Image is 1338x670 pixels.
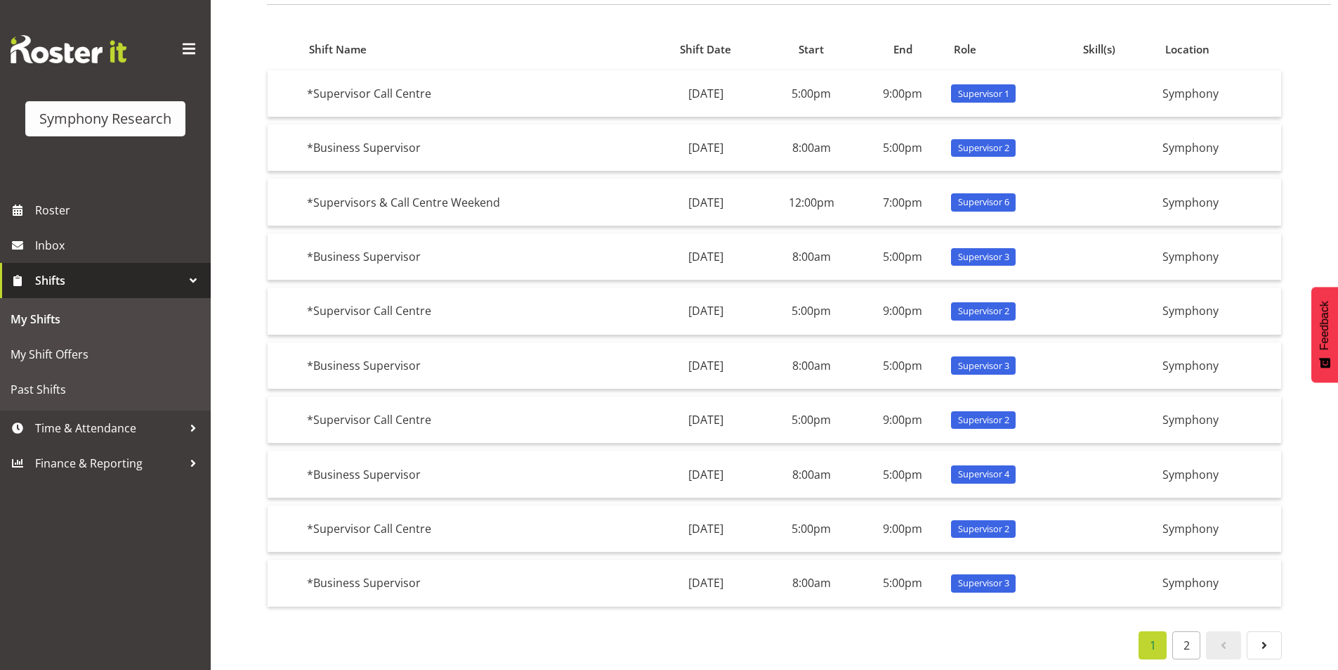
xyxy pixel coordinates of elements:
span: Supervisor 3 [958,250,1009,264]
td: [DATE] [648,179,763,226]
span: Shifts [35,270,183,291]
span: End [893,41,912,58]
span: Shift Date [680,41,731,58]
td: [DATE] [648,70,763,117]
td: [DATE] [648,505,763,553]
td: Symphony [1157,70,1281,117]
td: 8:00am [763,451,860,498]
td: 5:00pm [860,560,945,606]
td: Symphony [1157,451,1281,498]
span: Supervisor 2 [958,413,1009,427]
td: Symphony [1157,560,1281,606]
span: Skill(s) [1083,41,1115,58]
td: 5:00pm [763,505,860,553]
td: Symphony [1157,124,1281,172]
td: 5:00pm [860,342,945,389]
td: [DATE] [648,124,763,172]
td: 12:00pm [763,179,860,226]
td: 9:00pm [860,70,945,117]
span: Supervisor 4 [958,468,1009,481]
span: Roster [35,200,204,221]
td: 5:00pm [860,451,945,498]
span: My Shifts [11,309,200,330]
td: *Supervisor Call Centre [301,505,649,553]
td: *Supervisor Call Centre [301,288,649,335]
td: 8:00am [763,124,860,172]
td: 5:00pm [763,288,860,335]
td: Symphony [1157,505,1281,553]
a: My Shifts [4,302,207,337]
td: [DATE] [648,397,763,444]
td: 9:00pm [860,288,945,335]
span: Inbox [35,235,204,256]
td: Symphony [1157,233,1281,281]
td: 7:00pm [860,179,945,226]
span: Supervisor 2 [958,522,1009,536]
span: Location [1165,41,1209,58]
td: 8:00am [763,560,860,606]
span: Finance & Reporting [35,453,183,474]
a: 2 [1172,631,1200,659]
td: Symphony [1157,288,1281,335]
span: Supervisor 1 [958,87,1009,101]
td: 9:00pm [860,397,945,444]
span: Feedback [1318,301,1331,350]
td: *Supervisor Call Centre [301,70,649,117]
span: Supervisor 3 [958,576,1009,590]
span: My Shift Offers [11,344,200,365]
span: Role [954,41,976,58]
button: Feedback - Show survey [1311,287,1338,382]
td: *Business Supervisor [301,342,649,389]
td: 8:00am [763,233,860,281]
td: 5:00pm [860,124,945,172]
span: Start [799,41,824,58]
td: [DATE] [648,342,763,389]
span: Shift Name [309,41,367,58]
td: *Supervisor Call Centre [301,397,649,444]
td: Symphony [1157,342,1281,389]
td: [DATE] [648,288,763,335]
td: 9:00pm [860,505,945,553]
span: Supervisor 3 [958,359,1009,373]
td: *Supervisors & Call Centre Weekend [301,179,649,226]
span: Supervisor 6 [958,195,1009,209]
td: 5:00pm [860,233,945,281]
span: Supervisor 2 [958,141,1009,155]
td: *Business Supervisor [301,233,649,281]
td: *Business Supervisor [301,560,649,606]
td: 5:00pm [763,397,860,444]
span: Past Shifts [11,379,200,400]
td: Symphony [1157,179,1281,226]
td: [DATE] [648,233,763,281]
div: Symphony Research [39,108,171,129]
td: *Business Supervisor [301,124,649,172]
span: Time & Attendance [35,418,183,439]
img: Rosterit website logo [11,35,126,63]
td: Symphony [1157,397,1281,444]
span: Supervisor 2 [958,304,1009,318]
td: 8:00am [763,342,860,389]
td: [DATE] [648,560,763,606]
td: *Business Supervisor [301,451,649,498]
a: Past Shifts [4,372,207,407]
a: My Shift Offers [4,337,207,372]
td: [DATE] [648,451,763,498]
td: 5:00pm [763,70,860,117]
